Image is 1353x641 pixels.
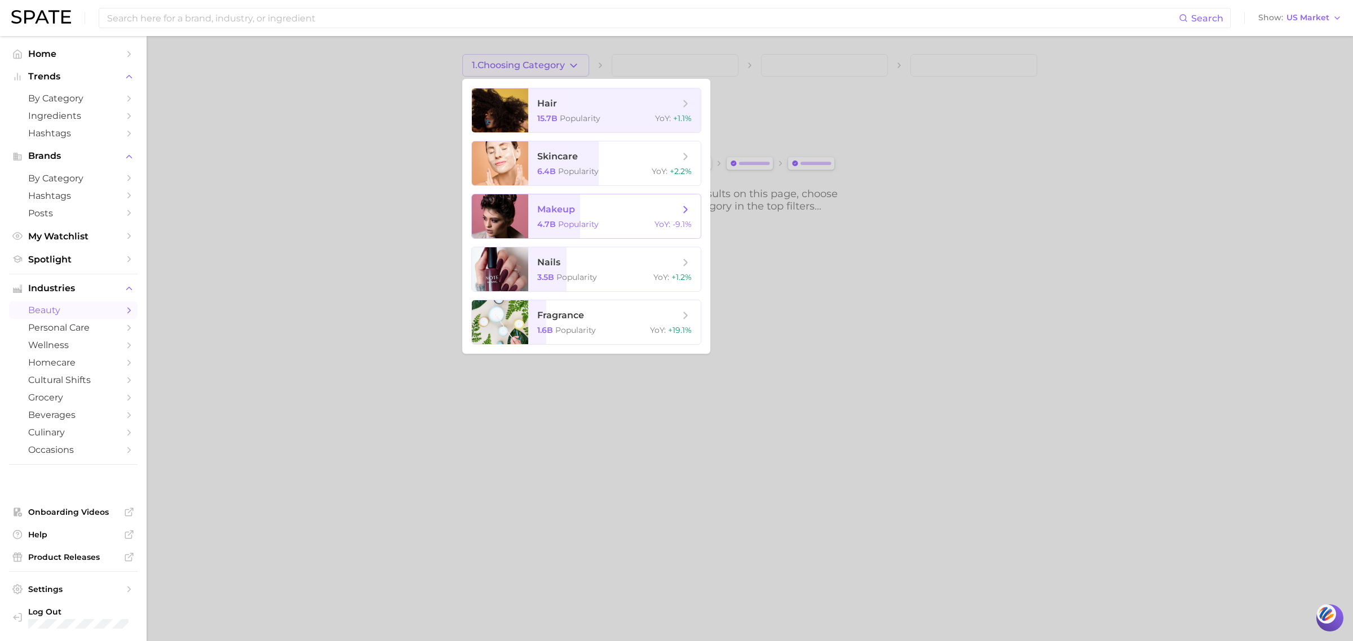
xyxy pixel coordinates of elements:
[673,113,692,123] span: +1.1%
[537,272,554,282] span: 3.5b
[9,251,138,268] a: Spotlight
[537,166,556,176] span: 6.4b
[28,93,118,104] span: by Category
[9,389,138,406] a: grocery
[1255,11,1345,25] button: ShowUS Market
[537,219,556,229] span: 4.7b
[462,79,710,354] ul: 1.Choosing Category
[537,310,584,320] span: fragrance
[558,166,599,176] span: Popularity
[106,8,1179,28] input: Search here for a brand, industry, or ingredient
[28,444,118,455] span: occasions
[671,272,692,282] span: +1.2%
[537,113,558,123] span: 15.7b
[28,375,118,385] span: cultural shifts
[9,336,138,354] a: wellness
[668,325,692,335] span: +19.1%
[28,190,118,201] span: Hashtags
[9,228,138,245] a: My Watchlist
[9,354,138,371] a: homecare
[9,301,138,319] a: beauty
[1258,15,1283,21] span: Show
[537,325,553,335] span: 1.6b
[650,325,666,335] span: YoY :
[9,504,138,520] a: Onboarding Videos
[28,529,118,540] span: Help
[655,113,671,123] span: YoY :
[9,170,138,187] a: by Category
[9,187,138,204] a: Hashtags
[28,254,118,265] span: Spotlight
[9,45,138,63] a: Home
[9,107,138,124] a: Ingredients
[655,219,670,229] span: YoY :
[28,392,118,403] span: grocery
[28,409,118,420] span: beverages
[9,424,138,441] a: culinary
[537,204,575,215] span: makeup
[1317,603,1336,624] img: svg+xml;base64,PHN2ZyB3aWR0aD0iNDQiIGhlaWdodD0iNDQiIHZpZXdCb3g9IjAgMCA0NCA0NCIgZmlsbD0ibm9uZSIgeG...
[555,325,596,335] span: Popularity
[652,166,667,176] span: YoY :
[28,110,118,121] span: Ingredients
[28,208,118,219] span: Posts
[9,280,138,297] button: Industries
[537,257,560,268] span: nails
[9,406,138,424] a: beverages
[9,549,138,566] a: Product Releases
[28,173,118,184] span: by Category
[28,584,118,594] span: Settings
[28,507,118,517] span: Onboarding Videos
[560,113,600,123] span: Popularity
[9,124,138,142] a: Hashtags
[28,552,118,562] span: Product Releases
[28,128,118,139] span: Hashtags
[9,371,138,389] a: cultural shifts
[1191,13,1223,24] span: Search
[9,204,138,222] a: Posts
[9,603,138,633] a: Log out. Currently logged in with e-mail meghnar@oddity.com.
[28,607,129,617] span: Log Out
[28,305,118,315] span: beauty
[28,340,118,350] span: wellness
[9,526,138,543] a: Help
[673,219,692,229] span: -9.1%
[28,151,118,161] span: Brands
[28,48,118,59] span: Home
[11,10,71,24] img: SPATE
[28,72,118,82] span: Trends
[28,283,118,293] span: Industries
[9,148,138,164] button: Brands
[9,581,138,598] a: Settings
[9,90,138,107] a: by Category
[653,272,669,282] span: YoY :
[1286,15,1329,21] span: US Market
[28,357,118,368] span: homecare
[558,219,599,229] span: Popularity
[9,319,138,336] a: personal care
[537,98,557,109] span: hair
[9,68,138,85] button: Trends
[28,231,118,242] span: My Watchlist
[28,427,118,438] span: culinary
[9,441,138,459] a: occasions
[28,322,118,333] span: personal care
[556,272,597,282] span: Popularity
[537,151,578,162] span: skincare
[670,166,692,176] span: +2.2%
